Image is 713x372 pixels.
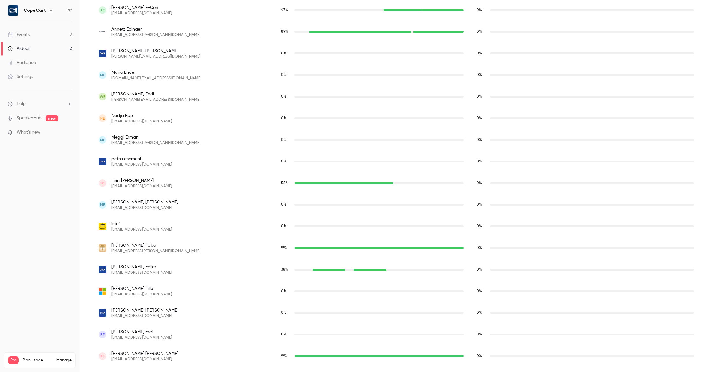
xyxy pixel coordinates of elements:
span: [PERSON_NAME] Frei [111,329,172,335]
span: Live watch time [281,29,291,35]
span: 0 % [281,311,286,315]
span: Live watch time [281,353,291,359]
li: help-dropdown-opener [8,100,72,107]
span: 0 % [477,160,482,163]
span: Plan usage [23,358,53,363]
img: gmx.de [99,309,106,317]
span: [EMAIL_ADDRESS][PERSON_NAME][DOMAIN_NAME] [111,141,200,146]
span: Meggi Erman [111,134,200,141]
span: [PERSON_NAME] Feller [111,264,172,270]
span: Replay watch time [477,267,487,272]
div: falkennest2025@outlook.de [92,280,700,302]
span: 99 % [281,354,288,358]
span: [EMAIL_ADDRESS][DOMAIN_NAME] [111,11,172,16]
span: RF [100,332,105,337]
span: 0 % [477,73,482,77]
div: p.esomchi@gmx.de [92,151,700,172]
span: [PERSON_NAME] [PERSON_NAME] [111,48,200,54]
span: [EMAIL_ADDRESS][DOMAIN_NAME] [111,162,172,167]
span: 0 % [477,333,482,336]
span: Live watch time [281,72,291,78]
span: Live watch time [281,7,291,13]
span: LE [101,180,104,186]
span: 0 % [281,52,286,55]
span: Replay watch time [477,72,487,78]
span: [EMAIL_ADDRESS][DOMAIN_NAME] [111,335,172,340]
span: Nadja Epp [111,113,172,119]
span: Replay watch time [477,332,487,337]
div: Videos [8,45,30,52]
div: meggi.erman@gmail.com [92,129,700,151]
span: Help [17,100,26,107]
span: 0 % [281,160,286,163]
span: 89 % [281,30,288,34]
img: gmx.de [99,266,106,273]
span: [EMAIL_ADDRESS][DOMAIN_NAME] [111,227,172,232]
span: 0 % [477,224,482,228]
img: isabell-fabo.com [99,244,106,252]
span: NE [100,115,105,121]
img: web.de [99,223,106,230]
span: KF [101,353,105,359]
span: Replay watch time [477,288,487,294]
a: SpeakerHub [17,115,42,121]
span: isa f [111,221,172,227]
span: 0 % [281,138,286,142]
div: coaching@linnewers.de [92,172,700,194]
span: [EMAIL_ADDRESS][DOMAIN_NAME] [111,184,172,189]
span: ME [100,202,105,208]
span: 0 % [477,116,482,120]
div: Events [8,31,30,38]
img: t-online.de [99,28,106,36]
span: Replay watch time [477,310,487,316]
div: isabellefeller@gmx.de [92,259,700,280]
span: 0 % [281,73,286,77]
div: mex928@googlemail.com [92,194,700,216]
span: Replay watch time [477,202,487,208]
span: [DOMAIN_NAME][EMAIL_ADDRESS][DOMAIN_NAME] [111,76,201,81]
span: [EMAIL_ADDRESS][DOMAIN_NAME] [111,357,178,362]
span: 0 % [477,311,482,315]
div: 4everisa@web.de [92,216,700,237]
span: Replay watch time [477,245,487,251]
span: Replay watch time [477,137,487,143]
span: 0 % [477,203,482,207]
span: Replay watch time [477,180,487,186]
span: What's new [17,129,40,136]
span: 0 % [281,289,286,293]
span: ME [100,137,105,143]
span: 0 % [281,116,286,120]
span: 0 % [477,30,482,34]
span: Live watch time [281,288,291,294]
span: [EMAIL_ADDRESS][DOMAIN_NAME] [111,313,178,319]
span: [PERSON_NAME] [PERSON_NAME] [111,307,178,313]
span: Live watch time [281,332,291,337]
h6: CopeCart [24,7,46,14]
span: [PERSON_NAME] E-Com [111,4,172,11]
span: Live watch time [281,245,291,251]
div: sebastian.eismann@gmx.de [92,43,700,64]
span: 0 % [477,52,482,55]
span: Replay watch time [477,159,487,164]
span: Live watch time [281,115,291,121]
span: Replay watch time [477,353,487,359]
span: 0 % [477,354,482,358]
span: [PERSON_NAME] Fabo [111,242,200,249]
span: Linn [PERSON_NAME] [111,177,172,184]
img: CopeCart [8,5,18,16]
span: WE [100,94,105,100]
div: annett.edinger@t-online.de [92,21,700,43]
span: 0 % [477,138,482,142]
span: [PERSON_NAME][EMAIL_ADDRESS][DOMAIN_NAME] [111,54,200,59]
div: waltraud@waltraudendl.com [92,86,700,107]
span: [EMAIL_ADDRESS][PERSON_NAME][DOMAIN_NAME] [111,32,200,38]
span: AE [100,7,105,13]
span: [PERSON_NAME][EMAIL_ADDRESS][DOMAIN_NAME] [111,97,200,102]
span: new [46,115,58,121]
div: sideshore.me@gmail.com [92,64,700,86]
span: 0 % [281,95,286,99]
span: Replay watch time [477,94,487,100]
span: [EMAIL_ADDRESS][DOMAIN_NAME] [111,119,172,124]
span: 0 % [477,289,482,293]
span: 99 % [281,246,288,250]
